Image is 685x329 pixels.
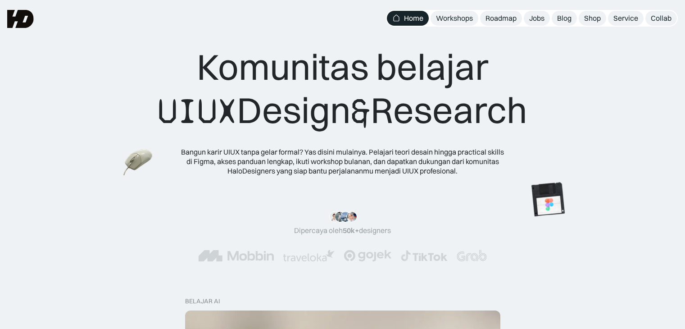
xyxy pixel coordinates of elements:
a: Collab [645,11,677,26]
div: Service [613,14,638,23]
div: Workshops [436,14,473,23]
span: 50k+ [343,226,359,235]
div: Home [404,14,423,23]
div: belajar ai [185,297,220,305]
div: Jobs [529,14,544,23]
a: Shop [579,11,606,26]
a: Service [608,11,644,26]
div: Roadmap [485,14,517,23]
a: Jobs [524,11,550,26]
span: & [351,90,371,133]
div: Komunitas belajar Design Research [158,45,527,133]
div: Bangun karir UIUX tanpa gelar formal? Yas disini mulainya. Pelajari teori desain hingga practical... [181,147,505,175]
a: Workshops [431,11,478,26]
a: Home [387,11,429,26]
a: Roadmap [480,11,522,26]
span: UIUX [158,90,237,133]
div: Shop [584,14,601,23]
div: Dipercaya oleh designers [294,226,391,235]
a: Blog [552,11,577,26]
div: Blog [557,14,572,23]
div: Collab [651,14,671,23]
